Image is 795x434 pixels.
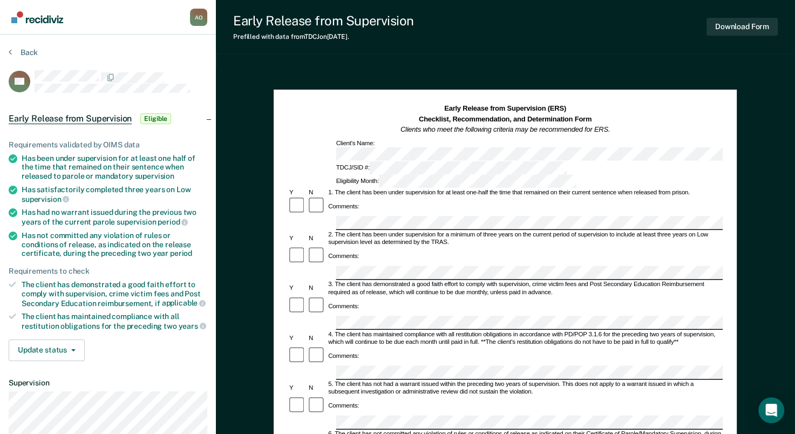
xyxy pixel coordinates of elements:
[9,140,207,150] div: Requirements validated by OIMS data
[307,189,327,196] div: N
[307,285,327,293] div: N
[758,397,784,423] div: Open Intercom Messenger
[444,105,566,112] strong: Early Release from Supervision (ERS)
[327,202,361,210] div: Comments:
[327,331,723,347] div: 4. The client has maintained compliance with all restitution obligations in accordance with PD/PO...
[233,13,414,29] div: Early Release from Supervision
[335,175,577,188] div: Eligibility Month:
[135,172,174,180] span: supervision
[158,218,188,226] span: period
[190,9,207,26] div: A O
[327,302,361,310] div: Comments:
[140,113,171,124] span: Eligible
[22,154,207,181] div: Has been under supervision for at least one half of the time that remained on their sentence when...
[327,281,723,297] div: 3. The client has demonstrated a good faith effort to comply with supervision, crime victim fees ...
[9,267,207,276] div: Requirements to check
[11,11,63,23] img: Recidiviz
[190,9,207,26] button: Profile dropdown button
[327,189,723,196] div: 1. The client has been under supervision for at least one-half the time that remained on their cu...
[335,161,568,175] div: TDCJ/SID #:
[9,48,38,57] button: Back
[22,280,207,308] div: The client has demonstrated a good faith effort to comply with supervision, crime victim fees and...
[307,385,327,392] div: N
[170,249,192,257] span: period
[9,378,207,388] dt: Supervision
[327,381,723,396] div: 5. The client has not had a warrant issued within the preceding two years of supervision. This do...
[9,340,85,361] button: Update status
[179,322,206,330] span: years
[22,185,207,204] div: Has satisfactorily completed three years on Low
[22,312,207,330] div: The client has maintained compliance with all restitution obligations for the preceding two
[400,126,610,133] em: Clients who meet the following criteria may be recommended for ERS.
[233,33,414,40] div: Prefilled with data from TDCJ on [DATE] .
[288,285,307,293] div: Y
[9,113,132,124] span: Early Release from Supervision
[288,385,307,392] div: Y
[307,335,327,342] div: N
[327,231,723,247] div: 2. The client has been under supervision for a minimum of three years on the current period of su...
[327,253,361,260] div: Comments:
[706,18,778,36] button: Download Form
[307,235,327,242] div: N
[327,402,361,410] div: Comments:
[419,115,592,123] strong: Checklist, Recommendation, and Determination Form
[22,208,207,226] div: Has had no warrant issued during the previous two years of the current parole supervision
[22,231,207,258] div: Has not committed any violation of rules or conditions of release, as indicated on the release ce...
[22,195,69,204] span: supervision
[162,299,206,307] span: applicable
[288,189,307,196] div: Y
[288,235,307,242] div: Y
[288,335,307,342] div: Y
[327,352,361,360] div: Comments:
